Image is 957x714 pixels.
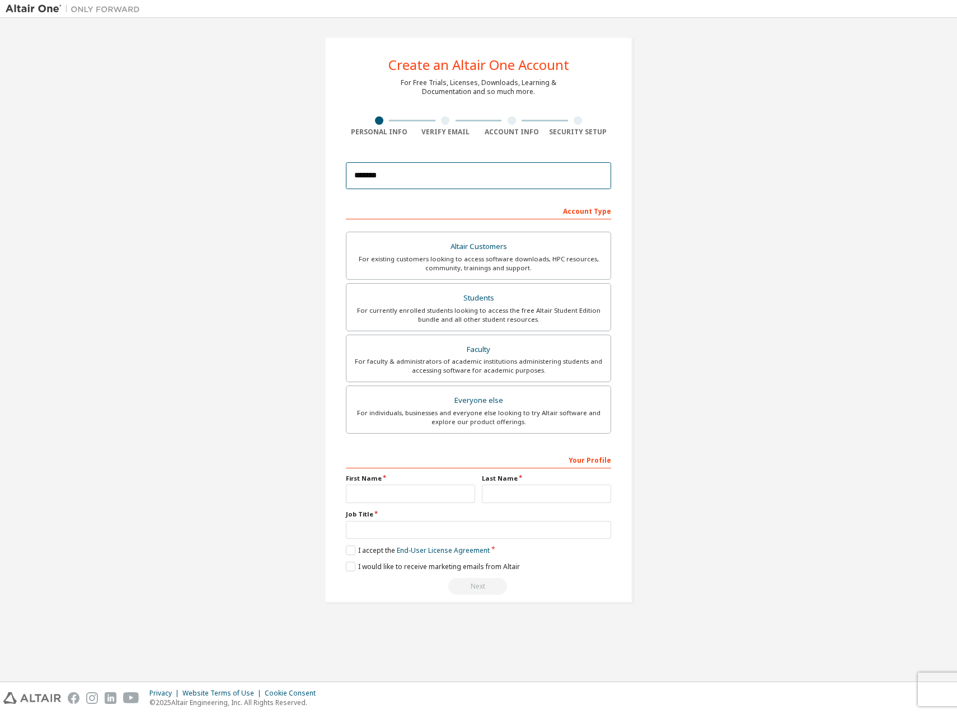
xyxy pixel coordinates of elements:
img: linkedin.svg [105,692,116,704]
div: Cookie Consent [265,689,322,698]
img: Altair One [6,3,146,15]
div: Account Type [346,201,611,219]
label: First Name [346,474,475,483]
label: Last Name [482,474,611,483]
div: Website Terms of Use [182,689,265,698]
div: Verify Email [412,128,479,137]
div: Everyone else [353,393,604,408]
label: Job Title [346,510,611,519]
div: Students [353,290,604,306]
div: Create an Altair One Account [388,58,569,72]
img: youtube.svg [123,692,139,704]
div: Your Profile [346,450,611,468]
img: instagram.svg [86,692,98,704]
a: End-User License Agreement [397,546,490,555]
div: Faculty [353,342,604,358]
div: Security Setup [545,128,612,137]
p: © 2025 Altair Engineering, Inc. All Rights Reserved. [149,698,322,707]
div: For Free Trials, Licenses, Downloads, Learning & Documentation and so much more. [401,78,556,96]
div: Account Info [478,128,545,137]
div: For faculty & administrators of academic institutions administering students and accessing softwa... [353,357,604,375]
div: Privacy [149,689,182,698]
div: Altair Customers [353,239,604,255]
img: altair_logo.svg [3,692,61,704]
label: I accept the [346,546,490,555]
div: Personal Info [346,128,412,137]
label: I would like to receive marketing emails from Altair [346,562,520,571]
div: For individuals, businesses and everyone else looking to try Altair software and explore our prod... [353,408,604,426]
img: facebook.svg [68,692,79,704]
div: Read and acccept EULA to continue [346,578,611,595]
div: For currently enrolled students looking to access the free Altair Student Edition bundle and all ... [353,306,604,324]
div: For existing customers looking to access software downloads, HPC resources, community, trainings ... [353,255,604,273]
